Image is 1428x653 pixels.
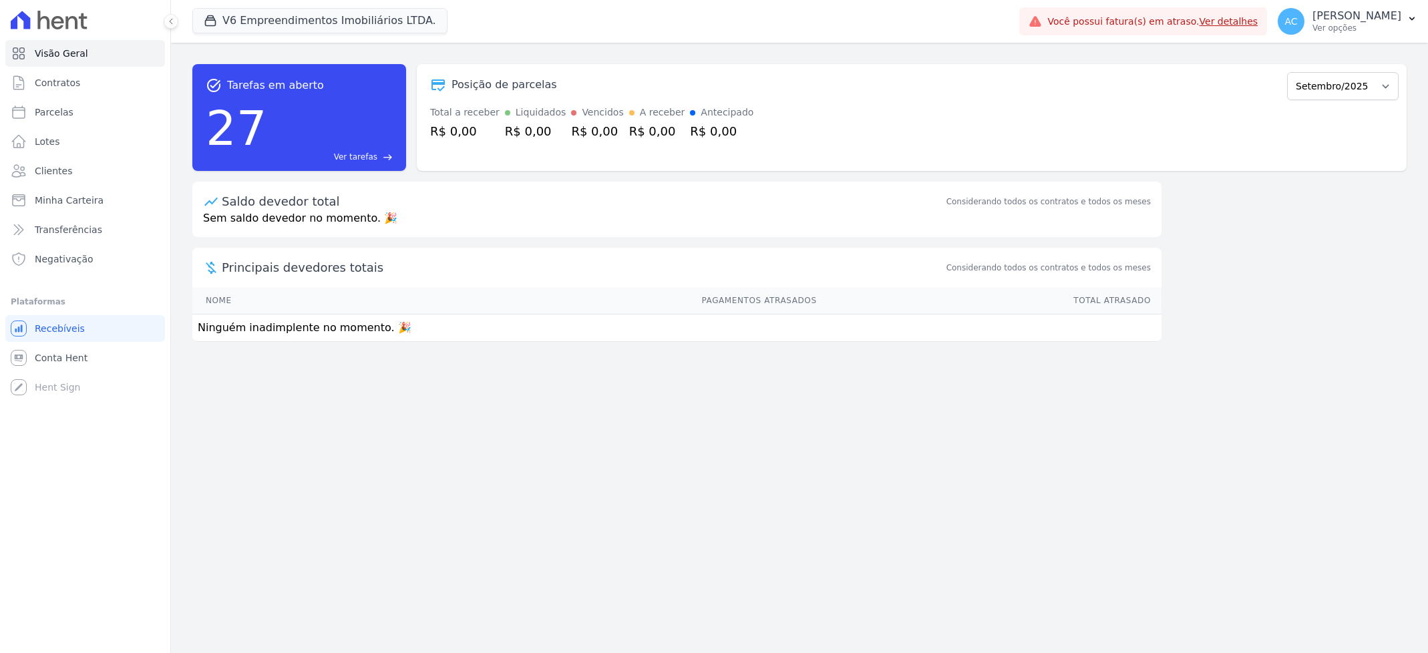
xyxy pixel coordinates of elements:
div: R$ 0,00 [690,122,753,140]
div: 27 [206,93,267,163]
a: Negativação [5,246,165,272]
a: Visão Geral [5,40,165,67]
span: AC [1285,17,1298,26]
div: R$ 0,00 [430,122,500,140]
span: Recebíveis [35,322,85,335]
div: R$ 0,00 [571,122,623,140]
div: Antecipado [701,105,753,120]
span: Principais devedores totais [222,258,944,276]
td: Ninguém inadimplente no momento. 🎉 [192,314,1162,342]
div: Plataformas [11,294,160,310]
div: R$ 0,00 [505,122,566,140]
a: Lotes [5,128,165,155]
span: Ver tarefas [334,151,377,163]
th: Pagamentos Atrasados [365,287,817,314]
div: Saldo devedor total [222,192,944,210]
button: AC [PERSON_NAME] Ver opções [1267,3,1428,40]
a: Transferências [5,216,165,243]
a: Minha Carteira [5,187,165,214]
th: Total Atrasado [818,287,1162,314]
a: Contratos [5,69,165,96]
div: Total a receber [430,105,500,120]
span: Conta Hent [35,351,87,365]
span: Considerando todos os contratos e todos os meses [946,262,1151,274]
span: Lotes [35,135,60,148]
div: Considerando todos os contratos e todos os meses [946,196,1151,208]
div: Posição de parcelas [452,77,557,93]
span: Clientes [35,164,72,178]
div: Liquidados [516,105,566,120]
span: east [383,152,393,162]
div: R$ 0,00 [629,122,685,140]
span: Contratos [35,76,80,89]
a: Ver tarefas east [273,151,393,163]
button: V6 Empreendimentos Imobiliários LTDA. [192,8,448,33]
span: Negativação [35,252,94,266]
th: Nome [192,287,365,314]
a: Ver detalhes [1200,16,1258,27]
span: Parcelas [35,105,73,119]
p: Sem saldo devedor no momento. 🎉 [192,210,1162,237]
a: Conta Hent [5,345,165,371]
span: Minha Carteira [35,194,104,207]
span: Visão Geral [35,47,88,60]
a: Parcelas [5,99,165,126]
a: Recebíveis [5,315,165,342]
span: Você possui fatura(s) em atraso. [1047,15,1258,29]
a: Clientes [5,158,165,184]
span: Tarefas em aberto [227,77,324,93]
span: task_alt [206,77,222,93]
div: A receber [640,105,685,120]
p: [PERSON_NAME] [1312,9,1401,23]
div: Vencidos [582,105,623,120]
p: Ver opções [1312,23,1401,33]
span: Transferências [35,223,102,236]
